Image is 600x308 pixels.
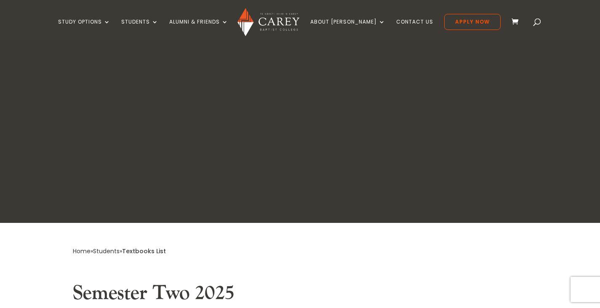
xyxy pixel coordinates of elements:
a: Apply Now [444,14,501,30]
a: About [PERSON_NAME] [310,19,385,39]
a: Study Options [58,19,110,39]
img: Carey Baptist College [237,8,299,36]
a: Alumni & Friends [169,19,228,39]
a: Contact Us [396,19,433,39]
a: Students [121,19,158,39]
